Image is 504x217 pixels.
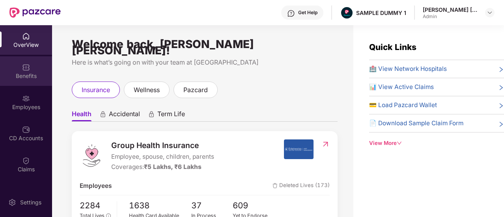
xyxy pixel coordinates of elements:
[183,85,208,95] span: pazcard
[233,199,274,212] span: 609
[287,9,295,17] img: svg+xml;base64,PHN2ZyBpZD0iSGVscC0zMngzMiIgeG1sbnM9Imh0dHA6Ly93d3cudzMub3JnLzIwMDAvc3ZnIiB3aWR0aD...
[321,140,330,148] img: RedirectIcon
[157,110,185,121] span: Term Life
[111,139,214,151] span: Group Health Insurance
[191,199,233,212] span: 37
[148,111,155,118] div: animation
[80,199,111,212] span: 2284
[397,141,402,146] span: down
[369,64,447,74] span: 🏥 View Network Hospitals
[144,163,202,171] span: ₹5 Lakhs, ₹6 Lakhs
[487,9,493,16] img: svg+xml;base64,PHN2ZyBpZD0iRHJvcGRvd24tMzJ4MzIiIHhtbG5zPSJodHRwOi8vd3d3LnczLm9yZy8yMDAwL3N2ZyIgd2...
[22,63,30,71] img: svg+xml;base64,PHN2ZyBpZD0iQmVuZWZpdHMiIHhtbG5zPSJodHRwOi8vd3d3LnczLm9yZy8yMDAwL3N2ZyIgd2lkdGg9Ij...
[18,198,44,206] div: Settings
[72,110,91,121] span: Health
[498,66,504,74] span: right
[72,57,338,67] div: Here is what’s going on with your team at [GEOGRAPHIC_DATA]
[129,199,191,212] span: 1638
[498,120,504,128] span: right
[498,84,504,92] span: right
[369,82,434,92] span: 📊 View Active Claims
[369,100,437,110] span: 💳 Load Pazcard Wallet
[72,41,338,54] div: Welcome back, [PERSON_NAME] [PERSON_NAME]!
[298,9,317,16] div: Get Help
[498,102,504,110] span: right
[9,7,61,18] img: New Pazcare Logo
[423,13,478,20] div: Admin
[8,198,16,206] img: svg+xml;base64,PHN2ZyBpZD0iU2V0dGluZy0yMHgyMCIgeG1sbnM9Imh0dHA6Ly93d3cudzMub3JnLzIwMDAvc3ZnIiB3aW...
[22,157,30,165] img: svg+xml;base64,PHN2ZyBpZD0iQ2xhaW0iIHhtbG5zPSJodHRwOi8vd3d3LnczLm9yZy8yMDAwL3N2ZyIgd2lkdGg9IjIwIi...
[80,144,103,167] img: logo
[273,183,278,188] img: deleteIcon
[111,162,214,172] div: Coverages:
[369,139,504,147] div: View More
[22,126,30,134] img: svg+xml;base64,PHN2ZyBpZD0iQ0RfQWNjb3VudHMiIGRhdGEtbmFtZT0iQ0QgQWNjb3VudHMiIHhtbG5zPSJodHRwOi8vd3...
[134,85,160,95] span: wellness
[22,95,30,102] img: svg+xml;base64,PHN2ZyBpZD0iRW1wbG95ZWVzIiB4bWxucz0iaHR0cDovL3d3dy53My5vcmcvMjAwMC9zdmciIHdpZHRoPS...
[356,9,406,17] div: SAMPLE DUMMY 1
[111,152,214,161] span: Employee, spouse, children, parents
[369,119,463,128] span: 📄 Download Sample Claim Form
[82,85,110,95] span: insurance
[80,181,112,191] span: Employees
[99,111,106,118] div: animation
[341,7,353,19] img: Pazcare_Alternative_logo-01-01.png
[423,6,478,13] div: [PERSON_NAME] [PERSON_NAME]
[284,139,314,159] img: insurerIcon
[109,110,140,121] span: Accidental
[273,181,330,191] span: Deleted Lives (173)
[369,42,416,52] span: Quick Links
[22,32,30,40] img: svg+xml;base64,PHN2ZyBpZD0iSG9tZSIgeG1sbnM9Imh0dHA6Ly93d3cudzMub3JnLzIwMDAvc3ZnIiB3aWR0aD0iMjAiIG...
